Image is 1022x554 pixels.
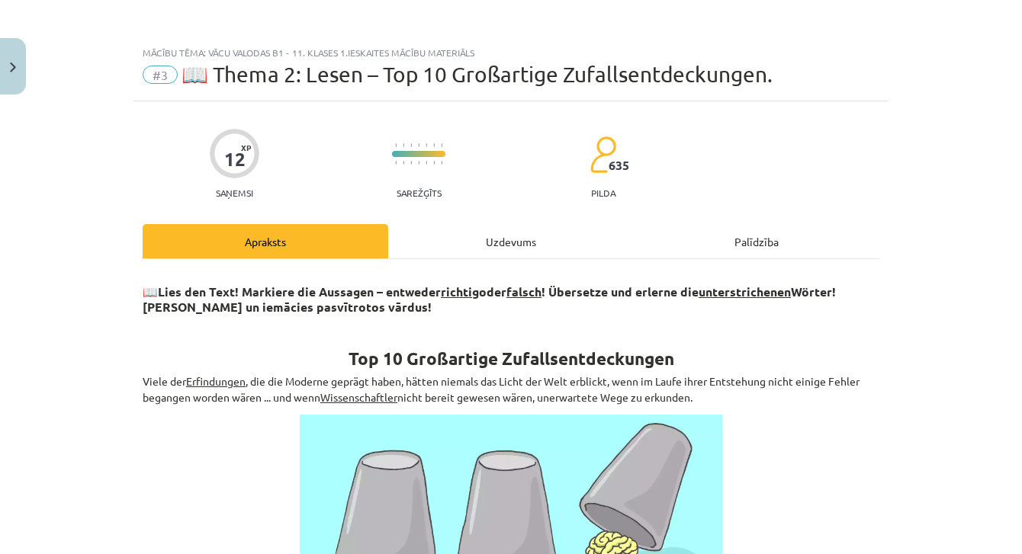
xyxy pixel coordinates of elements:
[320,390,397,404] u: Wissenschaftler
[395,143,397,147] img: icon-short-line-57e1e144782c952c97e751825c79c345078a6d821885a25fce030b3d8c18986b.svg
[609,159,629,172] span: 635
[418,161,419,165] img: icon-short-line-57e1e144782c952c97e751825c79c345078a6d821885a25fce030b3d8c18986b.svg
[210,187,259,198] p: Saņemsi
[403,143,404,147] img: icon-short-line-57e1e144782c952c97e751825c79c345078a6d821885a25fce030b3d8c18986b.svg
[143,66,178,84] span: #3
[441,143,442,147] img: icon-short-line-57e1e144782c952c97e751825c79c345078a6d821885a25fce030b3d8c18986b.svg
[433,161,435,165] img: icon-short-line-57e1e144782c952c97e751825c79c345078a6d821885a25fce030b3d8c18986b.svg
[410,161,412,165] img: icon-short-line-57e1e144782c952c97e751825c79c345078a6d821885a25fce030b3d8c18986b.svg
[410,143,412,147] img: icon-short-line-57e1e144782c952c97e751825c79c345078a6d821885a25fce030b3d8c18986b.svg
[143,273,879,316] h3: 📖
[143,373,879,405] p: Viele der , die die Moderne geprägt haben, hätten niemals das Licht der Welt erblickt, wenn im La...
[506,283,542,299] u: falsch
[186,374,246,388] u: Erfindungen
[433,143,435,147] img: icon-short-line-57e1e144782c952c97e751825c79c345078a6d821885a25fce030b3d8c18986b.svg
[441,283,479,299] u: richtig
[426,143,427,147] img: icon-short-line-57e1e144782c952c97e751825c79c345078a6d821885a25fce030b3d8c18986b.svg
[182,62,773,87] span: 📖 Thema 2: Lesen – Top 10 Großartige Zufallsentdeckungen.
[143,47,879,58] div: Mācību tēma: Vācu valodas b1 - 11. klases 1.ieskaites mācību materiāls
[418,143,419,147] img: icon-short-line-57e1e144782c952c97e751825c79c345078a6d821885a25fce030b3d8c18986b.svg
[395,161,397,165] img: icon-short-line-57e1e144782c952c97e751825c79c345078a6d821885a25fce030b3d8c18986b.svg
[441,161,442,165] img: icon-short-line-57e1e144782c952c97e751825c79c345078a6d821885a25fce030b3d8c18986b.svg
[590,136,616,174] img: students-c634bb4e5e11cddfef0936a35e636f08e4e9abd3cc4e673bd6f9a4125e45ecb1.svg
[591,187,615,198] p: pilda
[143,283,836,315] strong: Lies den Text! Markiere die Aussagen – entweder oder ! Übersetze und erlerne die Wörter! [PERSON_...
[634,224,879,258] div: Palīdzība
[397,187,442,198] p: Sarežģīts
[388,224,634,258] div: Uzdevums
[224,149,246,170] div: 12
[143,224,388,258] div: Apraksts
[699,283,791,299] u: unterstrichenen
[426,161,427,165] img: icon-short-line-57e1e144782c952c97e751825c79c345078a6d821885a25fce030b3d8c18986b.svg
[349,347,674,370] strong: Top 10 Großartige Zufallsentdeckungen
[241,143,251,152] span: XP
[10,62,16,72] img: icon-close-lesson-0947bae3869378f0d4975bcd49f059093ad1ed9edebbc8119c70593378902aed.svg
[403,161,404,165] img: icon-short-line-57e1e144782c952c97e751825c79c345078a6d821885a25fce030b3d8c18986b.svg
